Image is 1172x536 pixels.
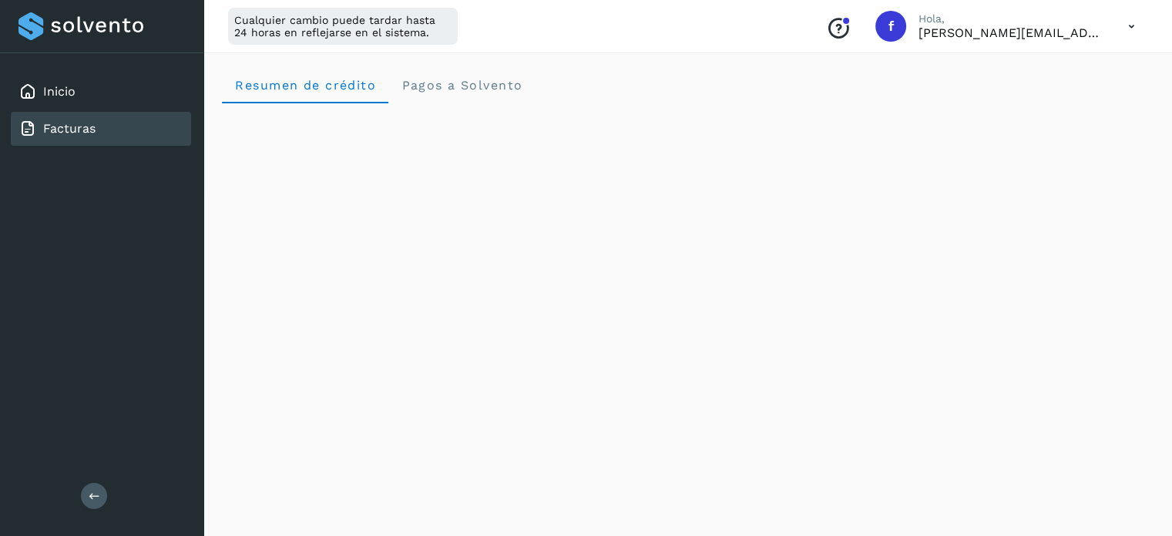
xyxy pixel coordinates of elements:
[11,112,191,146] div: Facturas
[401,78,522,93] span: Pagos a Solvento
[228,8,458,45] div: Cualquier cambio puede tardar hasta 24 horas en reflejarse en el sistema.
[43,121,96,136] a: Facturas
[234,78,376,93] span: Resumen de crédito
[11,75,191,109] div: Inicio
[43,84,76,99] a: Inicio
[918,25,1103,40] p: f.moreno@transportesttc.com.mx
[918,12,1103,25] p: Hola,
